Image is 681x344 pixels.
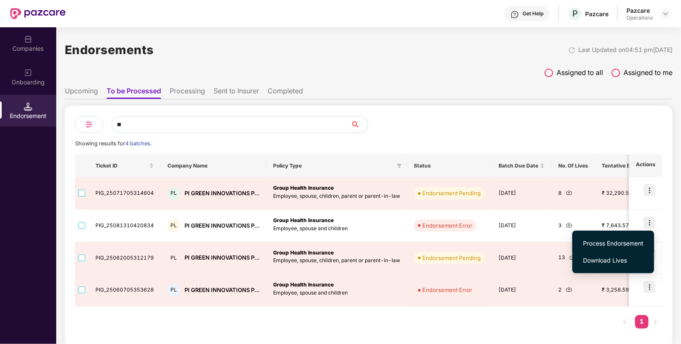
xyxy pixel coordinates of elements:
p: Employee, spouse, children, parent or parent-in-law [273,257,400,265]
div: PI GREEN INNOVATIONS P... [185,286,260,294]
td: PIG_25060705353628 [89,274,161,306]
span: filter [397,163,402,168]
img: svg+xml;base64,PHN2ZyBpZD0iRG93bmxvYWQtMjR4MjQiIHhtbG5zPSJodHRwOi8vd3d3LnczLm9yZy8yMDAwL3N2ZyIgd2... [566,286,572,292]
img: svg+xml;base64,PHN2ZyBpZD0iUmVsb2FkLTMyeDMyIiB4bWxucz0iaHR0cDovL3d3dy53My5vcmcvMjAwMC9zdmciIHdpZH... [568,47,575,54]
div: PL [167,284,180,297]
li: Completed [268,87,303,99]
img: svg+xml;base64,PHN2ZyBpZD0iRG93bmxvYWQtMjR4MjQiIHhtbG5zPSJodHRwOi8vd3d3LnczLm9yZy8yMDAwL3N2ZyIgd2... [566,222,572,228]
span: left [622,319,627,324]
span: Policy Type [273,162,393,169]
img: svg+xml;base64,PHN2ZyB3aWR0aD0iMjAiIGhlaWdodD0iMjAiIHZpZXdCb3g9IjAgMCAyMCAyMCIgZmlsbD0ibm9uZSIgeG... [24,69,32,77]
h1: Endorsements [65,40,154,59]
button: left [618,315,632,329]
div: Endorsement Pending [422,254,481,262]
th: Status [407,154,492,177]
th: Company Name [161,154,266,177]
th: Tentative Batch Pricing [595,154,668,177]
img: svg+xml;base64,PHN2ZyBpZD0iQ29tcGFuaWVzIiB4bWxucz0iaHR0cDovL3d3dy53My5vcmcvMjAwMC9zdmciIHdpZHRoPS... [24,35,32,43]
span: 4 batches. [125,140,152,147]
th: No. Of Lives [551,154,595,177]
span: Batch Due Date [499,162,538,169]
img: icon [643,281,655,293]
div: Pazcare [585,10,609,18]
td: ₹ 32,290.53 [595,177,668,210]
div: 8 [558,189,588,197]
span: filter [395,161,404,171]
img: svg+xml;base64,PHN2ZyBpZD0iRG93bmxvYWQtMjR4MjQiIHhtbG5zPSJodHRwOi8vd3d3LnczLm9yZy8yMDAwL3N2ZyIgd2... [566,189,572,196]
li: 1 [635,315,649,329]
p: Employee, spouse and children [273,289,400,297]
div: Endorsement Error [422,221,472,230]
li: Processing [170,87,205,99]
span: Ticket ID [95,162,147,169]
div: PI GREEN INNOVATIONS P... [185,189,260,197]
th: Ticket ID [89,154,161,177]
span: search [350,121,368,128]
div: PI GREEN INNOVATIONS P... [185,222,260,230]
img: New Pazcare Logo [10,8,66,19]
div: 3 [558,222,588,230]
b: Group Health Insurance [273,281,334,288]
li: Next Page [649,315,662,329]
button: search [350,116,368,133]
img: svg+xml;base64,PHN2ZyBpZD0iRHJvcGRvd24tMzJ4MzIiIHhtbG5zPSJodHRwOi8vd3d3LnczLm9yZy8yMDAwL3N2ZyIgd2... [662,10,669,17]
li: To be Processed [107,87,161,99]
p: Employee, spouse, children, parent or parent-in-law [273,192,400,200]
div: Operations [626,14,653,21]
th: Batch Due Date [492,154,551,177]
div: PL [167,219,180,232]
td: ₹ 7,643.57 [595,210,668,242]
span: Showing results for [75,140,152,147]
li: Sent to Insurer [214,87,259,99]
b: Group Health Insurance [273,249,334,256]
div: 2 [558,286,588,294]
td: ₹ 3,258.59 [595,274,668,306]
img: svg+xml;base64,PHN2ZyB4bWxucz0iaHR0cDovL3d3dy53My5vcmcvMjAwMC9zdmciIHdpZHRoPSIyNCIgaGVpZ2h0PSIyNC... [84,119,94,130]
b: Group Health Insurance [273,185,334,191]
div: Last Updated on 04:51 pm[DATE] [578,45,672,55]
li: Upcoming [65,87,98,99]
button: right [649,315,662,329]
span: Download Lives [583,256,643,265]
div: Endorsement Error [422,286,472,294]
li: Previous Page [618,315,632,329]
td: [DATE] [492,274,551,306]
img: icon [643,184,655,196]
span: P [572,9,578,19]
p: Employee, spouse and children [273,225,400,233]
div: PL [167,251,180,264]
span: right [653,319,658,324]
td: PIG_25071705314604 [89,177,161,210]
td: PIG_25081310420834 [89,210,161,242]
span: Assigned to me [623,67,672,78]
a: 1 [635,315,649,328]
td: [DATE] [492,177,551,210]
div: Get Help [522,10,543,17]
th: Actions [629,154,662,177]
div: Endorsement Pending [422,189,481,197]
div: PI GREEN INNOVATIONS P... [185,254,260,262]
div: Pazcare [626,6,653,14]
div: 13 [558,254,588,262]
span: Assigned to all [557,67,603,78]
td: [DATE] [492,210,551,242]
img: svg+xml;base64,PHN2ZyBpZD0iSGVscC0zMngzMiIgeG1sbnM9Imh0dHA6Ly93d3cudzMub3JnLzIwMDAvc3ZnIiB3aWR0aD... [511,10,519,19]
span: Process Endorsement [583,239,643,248]
div: PL [167,187,180,200]
img: svg+xml;base64,PHN2ZyB3aWR0aD0iMTQuNSIgaGVpZ2h0PSIxNC41IiB2aWV3Qm94PSIwIDAgMTYgMTYiIGZpbGw9Im5vbm... [24,102,32,111]
td: PIG_25062005312179 [89,242,161,275]
td: [DATE] [492,242,551,275]
b: Group Health Insurance [273,217,334,223]
img: icon [643,217,655,228]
